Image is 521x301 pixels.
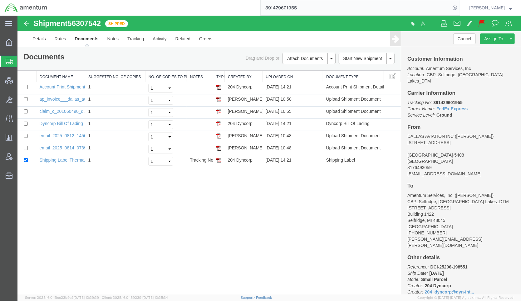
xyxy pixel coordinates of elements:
[102,296,168,299] span: Client: 2025.16.0-1592391
[25,296,99,299] span: Server: 2025.16.0-1ffcc23b9e2
[17,16,521,294] iframe: FS Legacy Container
[261,0,450,15] input: Search for shipment number, reference number
[469,4,512,12] button: [PERSON_NAME]
[4,3,47,13] img: logo
[74,296,99,299] span: [DATE] 12:29:29
[143,296,168,299] span: [DATE] 12:25:34
[256,296,272,299] a: Feedback
[241,296,256,299] a: Support
[417,295,514,300] span: Copyright © [DATE]-[DATE] Agistix Inc., All Rights Reserved
[469,4,505,11] span: Jason Champagne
